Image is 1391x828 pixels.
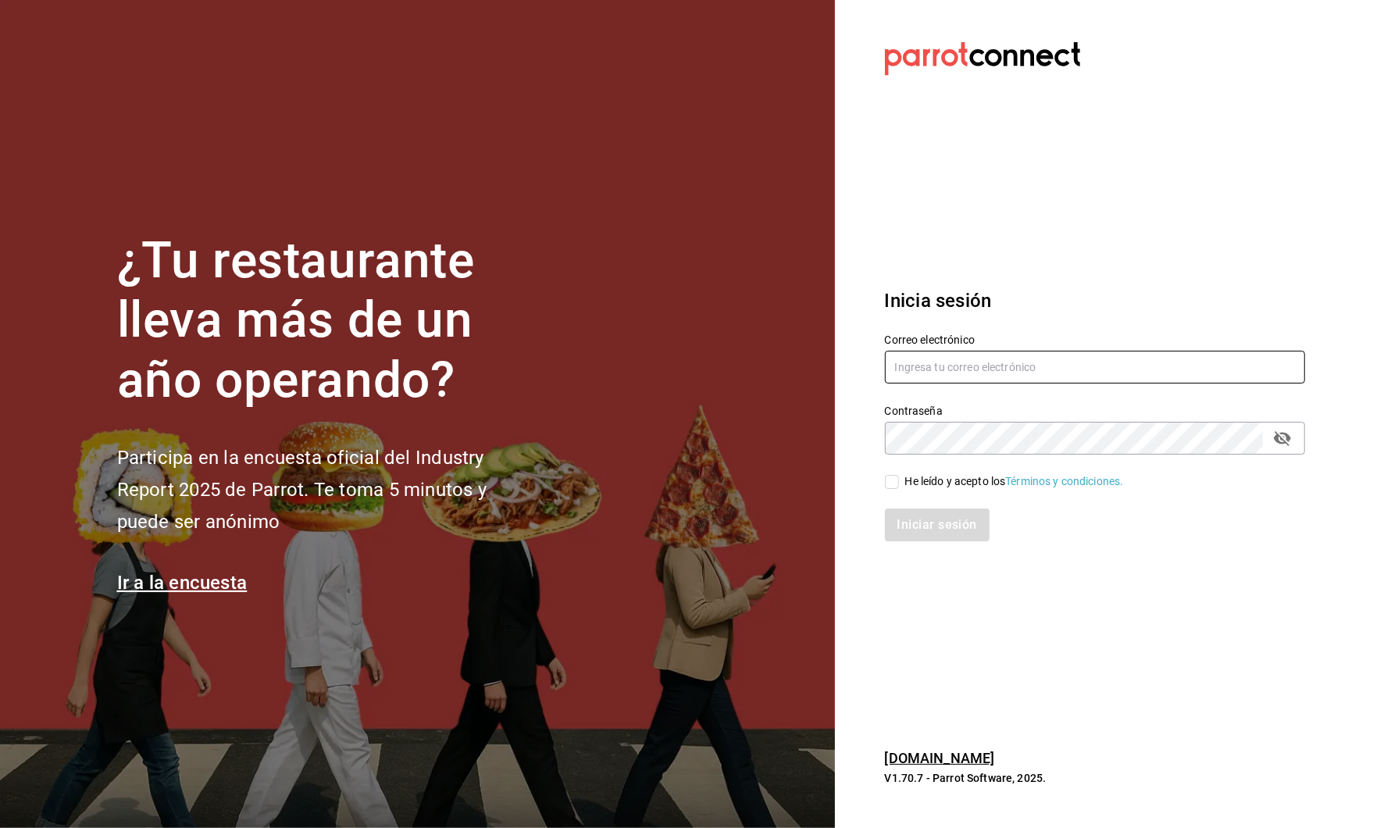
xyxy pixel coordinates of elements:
[885,334,1305,345] label: Correo electrónico
[1269,425,1296,451] button: passwordField
[905,473,1124,490] div: He leído y acepto los
[117,442,539,537] h2: Participa en la encuesta oficial del Industry Report 2025 de Parrot. Te toma 5 minutos y puede se...
[117,572,248,594] a: Ir a la encuesta
[1005,475,1123,487] a: Términos y condiciones.
[117,231,539,411] h1: ¿Tu restaurante lleva más de un año operando?
[885,351,1305,384] input: Ingresa tu correo electrónico
[885,287,1305,315] h3: Inicia sesión
[885,405,1305,416] label: Contraseña
[885,770,1305,786] p: V1.70.7 - Parrot Software, 2025.
[885,750,995,766] a: [DOMAIN_NAME]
